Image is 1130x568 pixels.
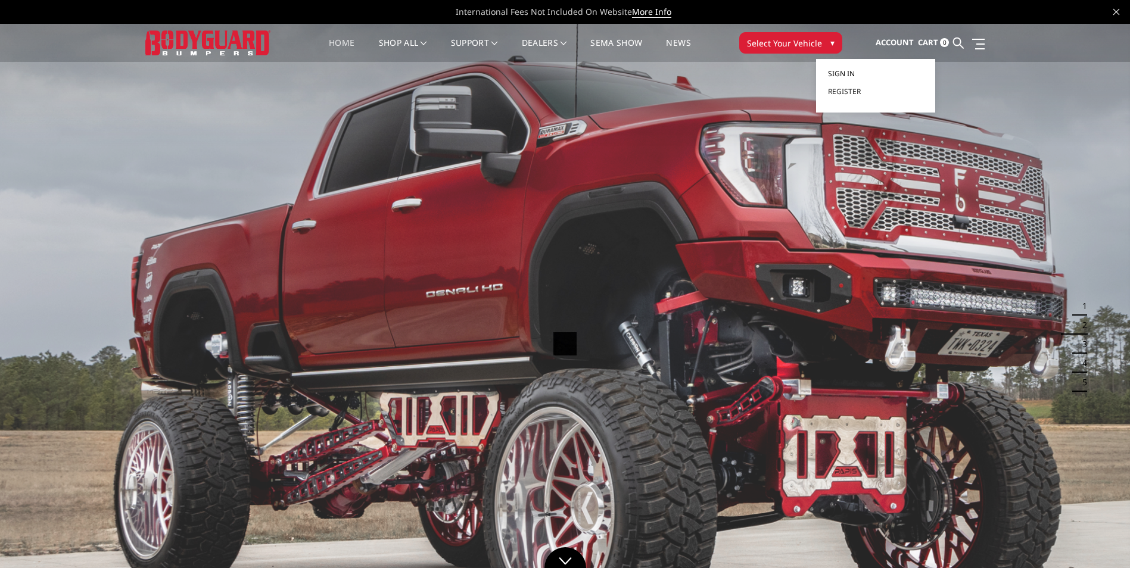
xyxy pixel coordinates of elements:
span: Select Your Vehicle [747,37,822,49]
button: 1 of 5 [1075,297,1087,316]
img: BODYGUARD BUMPERS [145,30,270,55]
a: Support [451,39,498,62]
a: Register [828,83,923,101]
span: ▾ [830,36,835,49]
span: 0 [940,38,949,47]
a: Home [329,39,354,62]
button: 3 of 5 [1075,335,1087,354]
a: Account [876,27,914,59]
button: Select Your Vehicle [739,32,842,54]
span: Sign in [828,68,855,79]
a: shop all [379,39,427,62]
button: 2 of 5 [1075,316,1087,335]
span: Cart [918,37,938,48]
span: Account [876,37,914,48]
span: Register [828,86,861,96]
a: More Info [632,6,671,18]
button: 4 of 5 [1075,354,1087,373]
a: News [666,39,690,62]
a: SEMA Show [590,39,642,62]
a: Cart 0 [918,27,949,59]
a: Sign in [828,65,923,83]
button: 5 of 5 [1075,373,1087,392]
a: Dealers [522,39,567,62]
a: Click to Down [544,547,586,568]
